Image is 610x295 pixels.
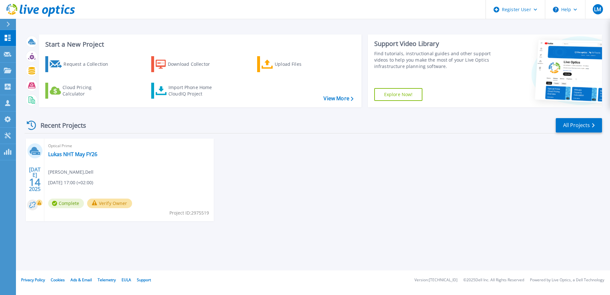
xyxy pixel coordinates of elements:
[63,58,115,71] div: Request a Collection
[21,277,45,283] a: Privacy Policy
[168,58,219,71] div: Download Collector
[48,169,93,176] span: [PERSON_NAME] , Dell
[48,151,97,157] a: Lukas NHT May FY26
[414,278,457,282] li: Version: [TECHNICAL_ID]
[25,117,95,133] div: Recent Projects
[257,56,328,72] a: Upload Files
[374,40,494,48] div: Support Video Library
[169,209,209,216] span: Project ID: 2975519
[98,277,116,283] a: Telemetry
[48,142,210,149] span: Optical Prime
[71,277,92,283] a: Ads & Email
[324,95,353,102] a: View More
[45,41,353,48] h3: Start a New Project
[29,179,41,185] span: 14
[594,7,601,12] span: LM
[51,277,65,283] a: Cookies
[29,168,41,191] div: [DATE] 2025
[63,84,114,97] div: Cloud Pricing Calculator
[374,50,494,70] div: Find tutorials, instructional guides and other support videos to help you make the most of your L...
[45,83,116,99] a: Cloud Pricing Calculator
[151,56,222,72] a: Download Collector
[45,56,116,72] a: Request a Collection
[122,277,131,283] a: EULA
[48,199,84,208] span: Complete
[168,84,218,97] div: Import Phone Home CloudIQ Project
[556,118,602,132] a: All Projects
[48,179,93,186] span: [DATE] 17:00 (+02:00)
[530,278,604,282] li: Powered by Live Optics, a Dell Technology
[374,88,423,101] a: Explore Now!
[87,199,132,208] button: Verify Owner
[275,58,326,71] div: Upload Files
[137,277,151,283] a: Support
[463,278,524,282] li: © 2025 Dell Inc. All Rights Reserved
